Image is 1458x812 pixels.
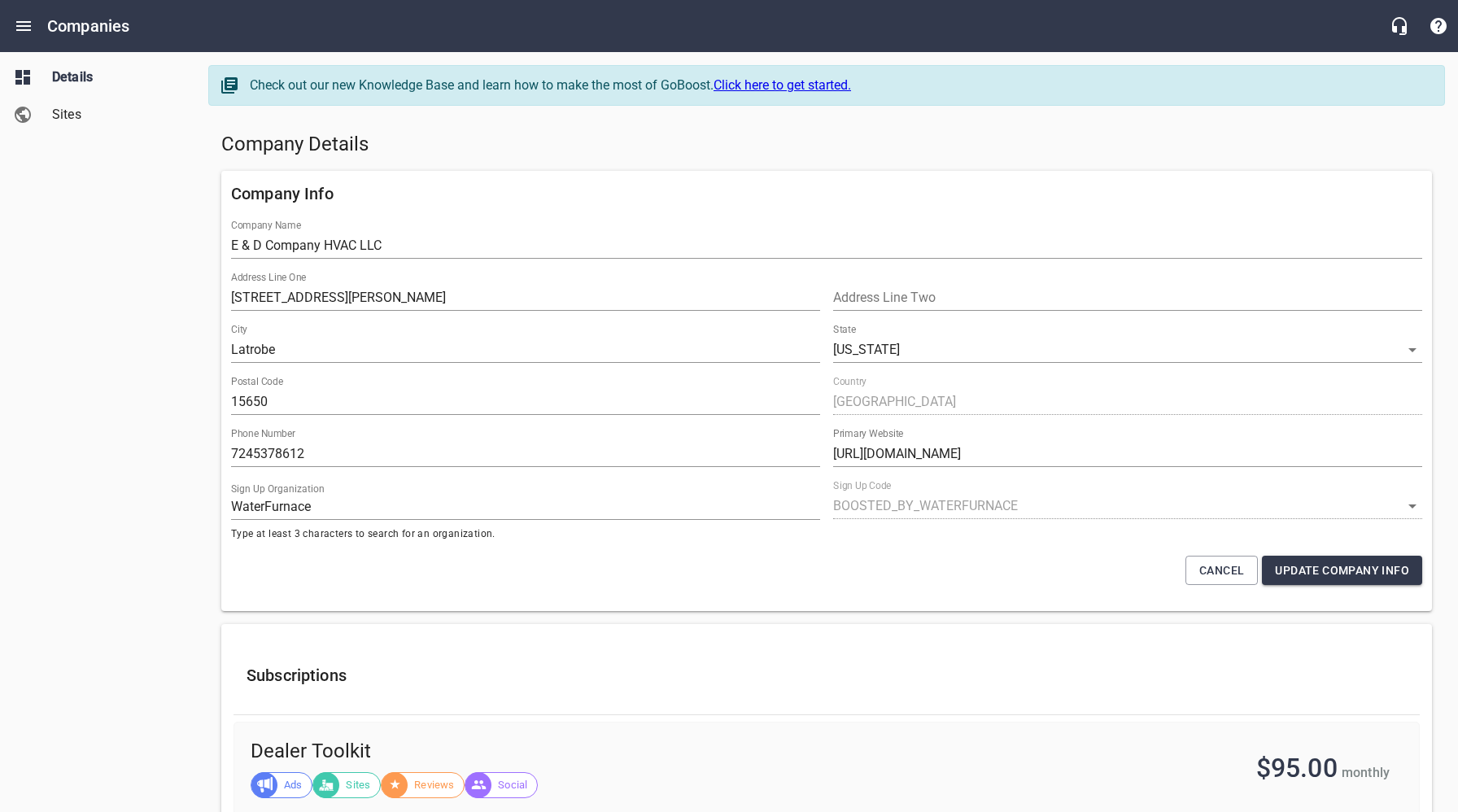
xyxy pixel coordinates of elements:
[1262,556,1422,586] button: Update Company Info
[312,772,381,798] div: Sites
[52,68,176,87] span: Details
[231,181,1422,207] h6: Company Info
[1380,7,1419,46] button: Live Chat
[714,77,851,93] a: Click here to get started.
[231,494,820,520] input: Start typing to search organizations
[231,273,306,282] label: Address Line One
[247,662,1407,688] h6: Subscriptions
[274,777,312,793] span: Ads
[381,772,465,798] div: Reviews
[1256,753,1338,784] span: $95.00
[833,377,867,386] label: Country
[250,76,1428,95] div: Check out our new Knowledge Base and learn how to make the most of GoBoost.
[231,429,295,439] label: Phone Number
[833,481,891,491] label: Sign Up Code
[1342,765,1390,780] span: monthly
[1185,556,1258,586] button: Cancel
[231,526,820,543] span: Type at least 3 characters to search for an organization.
[1199,561,1244,581] span: Cancel
[404,777,464,793] span: Reviews
[833,325,856,334] label: State
[231,220,301,230] label: Company Name
[4,7,43,46] button: Open drawer
[336,777,380,793] span: Sites
[231,325,247,334] label: City
[231,377,283,386] label: Postal Code
[1275,561,1409,581] span: Update Company Info
[833,429,903,439] label: Primary Website
[52,105,176,124] span: Sites
[251,739,884,765] span: Dealer Toolkit
[47,13,129,39] h6: Companies
[488,777,537,793] span: Social
[221,132,1432,158] h5: Company Details
[251,772,312,798] div: Ads
[1419,7,1458,46] button: Support Portal
[465,772,538,798] div: Social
